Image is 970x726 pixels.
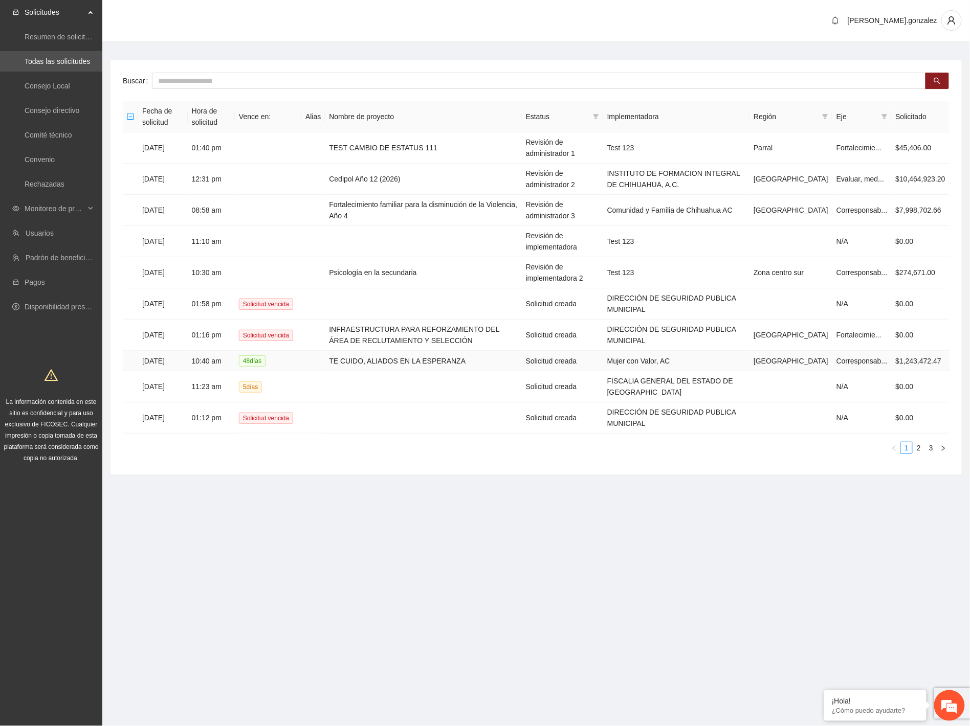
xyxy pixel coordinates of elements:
[603,164,749,195] td: INSTITUTO DE FORMACION INTEGRAL DE CHIHUAHUA, A.C.
[4,398,99,462] span: La información contenida en este sitio es confidencial y para uso exclusivo de FICOSEC. Cualquier...
[901,442,912,453] a: 1
[188,164,235,195] td: 12:31 pm
[188,101,235,132] th: Hora de solicitud
[25,131,72,139] a: Comité técnico
[188,320,235,351] td: 01:16 pm
[836,357,888,365] span: Corresponsab...
[45,369,58,382] span: warning
[522,195,603,226] td: Revisión de administrador 3
[138,371,188,402] td: [DATE]
[522,226,603,257] td: Revisión de implementadora
[749,195,832,226] td: [GEOGRAPHIC_DATA]
[820,109,830,124] span: filter
[603,257,749,288] td: Test 123
[827,12,844,29] button: bell
[25,82,70,90] a: Consejo Local
[127,113,134,120] span: minus-square
[138,101,188,132] th: Fecha de solicitud
[832,402,892,434] td: N/A
[891,445,897,451] span: left
[138,320,188,351] td: [DATE]
[138,351,188,371] td: [DATE]
[892,132,950,164] td: $45,406.00
[522,132,603,164] td: Revisión de administrador 1
[123,73,152,89] label: Buscar
[239,330,293,341] span: Solicitud vencida
[138,257,188,288] td: [DATE]
[325,351,521,371] td: TE CUIDO, ALIADOS EN LA ESPERANZA
[603,288,749,320] td: DIRECCIÓN DE SEGURIDAD PUBLICA MUNICIPAL
[188,226,235,257] td: 11:10 am
[325,320,521,351] td: INFRAESTRUCTURA PARA REFORZAMIENTO DEL ÁREA DE RECLUTAMIENTO Y SELECCIÓN
[301,101,325,132] th: Alias
[848,16,937,25] span: [PERSON_NAME].gonzalez
[892,351,950,371] td: $1,243,472.47
[603,371,749,402] td: FISCALIA GENERAL DEL ESTADO DE [GEOGRAPHIC_DATA]
[888,442,900,454] button: left
[913,442,924,453] a: 2
[836,111,877,122] span: Eje
[239,299,293,310] span: Solicitud vencida
[522,320,603,351] td: Solicitud creada
[881,114,888,120] span: filter
[188,402,235,434] td: 01:12 pm
[325,101,521,132] th: Nombre de proyecto
[235,101,301,132] th: Vence en:
[892,371,950,402] td: $0.00
[836,268,888,277] span: Corresponsab...
[749,320,832,351] td: [GEOGRAPHIC_DATA]
[526,111,589,122] span: Estatus
[892,101,950,132] th: Solicitado
[325,164,521,195] td: Cedipol Año 12 (2026)
[25,57,90,65] a: Todas las solicitudes
[188,351,235,371] td: 10:40 am
[892,195,950,226] td: $7,998,702.66
[25,278,45,286] a: Pagos
[925,73,949,89] button: search
[749,257,832,288] td: Zona centro sur
[892,164,950,195] td: $10,464,923.20
[325,195,521,226] td: Fortalecimiento familiar para la disminución de la Violencia, Año 4
[836,144,881,152] span: Fortalecimie...
[892,288,950,320] td: $0.00
[879,109,890,124] span: filter
[522,351,603,371] td: Solicitud creada
[934,77,941,85] span: search
[749,132,832,164] td: Parral
[138,226,188,257] td: [DATE]
[749,164,832,195] td: [GEOGRAPHIC_DATA]
[188,288,235,320] td: 01:58 pm
[138,195,188,226] td: [DATE]
[892,402,950,434] td: $0.00
[892,226,950,257] td: $0.00
[603,195,749,226] td: Comunidad y Familia de Chihuahua AC
[522,257,603,288] td: Revisión de implementadora 2
[25,303,112,311] a: Disponibilidad presupuestal
[913,442,925,454] li: 2
[12,205,19,212] span: eye
[832,707,919,714] p: ¿Cómo puedo ayudarte?
[941,10,962,31] button: user
[239,381,262,393] span: 5 día s
[836,331,881,339] span: Fortalecimie...
[25,155,55,164] a: Convenio
[12,9,19,16] span: inbox
[522,371,603,402] td: Solicitud creada
[892,257,950,288] td: $274,671.00
[832,288,892,320] td: N/A
[325,132,521,164] td: TEST CAMBIO DE ESTATUS 111
[603,351,749,371] td: Mujer con Valor, AC
[25,33,140,41] a: Resumen de solicitudes por aprobar
[937,442,950,454] li: Next Page
[603,226,749,257] td: Test 123
[828,16,843,25] span: bell
[25,106,79,115] a: Consejo directivo
[188,195,235,226] td: 08:58 am
[26,254,101,262] a: Padrón de beneficiarios
[925,442,937,453] a: 3
[754,111,818,122] span: Región
[836,175,884,183] span: Evaluar, med...
[522,164,603,195] td: Revisión de administrador 2
[832,371,892,402] td: N/A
